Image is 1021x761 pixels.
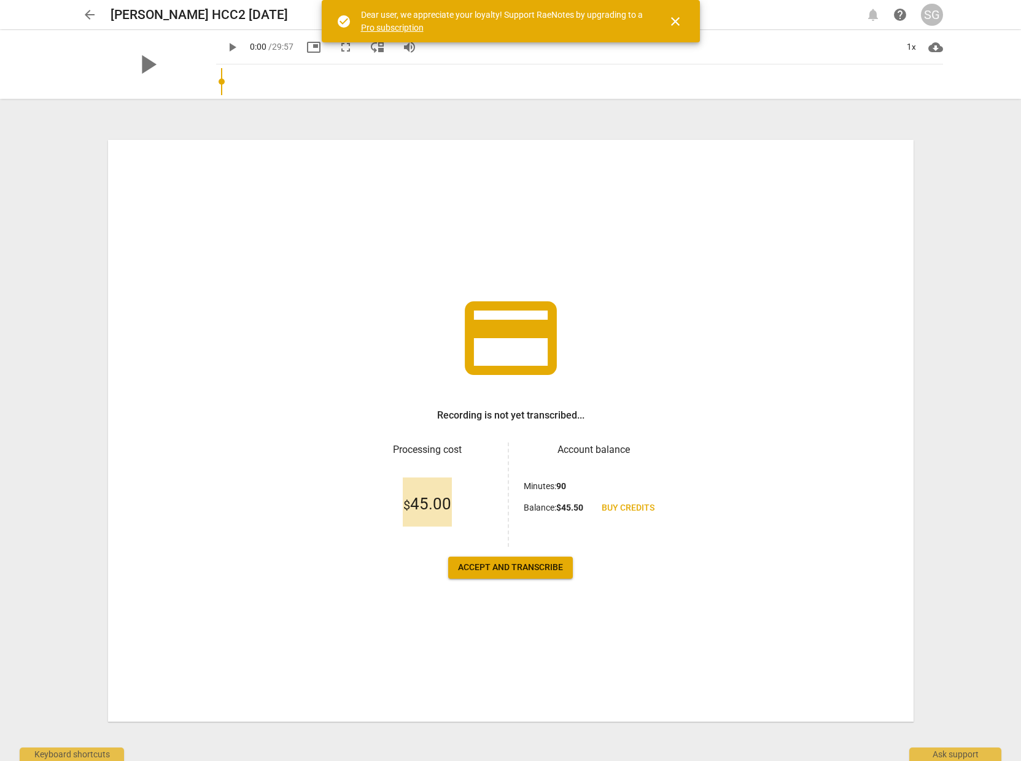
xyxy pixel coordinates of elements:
button: Picture in picture [303,36,325,58]
span: play_arrow [225,40,239,55]
a: Buy credits [592,497,664,519]
p: Balance : [524,501,583,514]
span: close [668,14,683,29]
button: Volume [398,36,421,58]
button: SG [921,4,943,26]
span: Buy credits [602,502,654,514]
button: View player as separate pane [367,36,389,58]
span: play_arrow [131,48,163,80]
b: $ 45.50 [556,503,583,512]
span: 0:00 [250,42,266,52]
button: Fullscreen [335,36,357,58]
span: 45.00 [403,495,451,514]
h3: Processing cost [357,442,498,457]
span: / 29:57 [268,42,293,52]
span: help [893,7,907,22]
div: 1x [900,37,923,57]
div: Keyboard shortcuts [20,747,124,761]
div: Dear user, we appreciate your loyalty! Support RaeNotes by upgrading to a [361,9,646,34]
span: Accept and transcribe [458,562,563,574]
h2: [PERSON_NAME] HCC2 [DATE] [111,7,288,23]
span: check_circle [336,14,351,29]
h3: Recording is not yet transcribed... [437,408,584,423]
span: picture_in_picture [306,40,321,55]
span: $ [403,498,410,512]
button: Play [221,36,243,58]
div: Ask support [909,747,1001,761]
span: credit_card [456,283,566,393]
button: Close [661,7,690,36]
span: volume_up [402,40,417,55]
b: 90 [556,481,566,491]
span: arrow_back [82,7,97,22]
h3: Account balance [524,442,664,457]
a: Pro subscription [361,23,424,33]
span: fullscreen [338,40,353,55]
span: cloud_download [928,40,943,55]
button: Accept and transcribe [448,557,573,579]
a: Help [889,4,911,26]
p: Minutes : [524,480,566,493]
span: move_down [370,40,385,55]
